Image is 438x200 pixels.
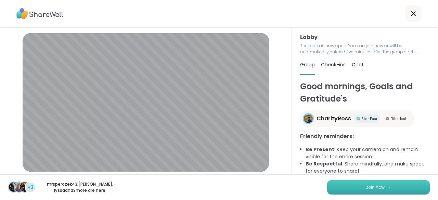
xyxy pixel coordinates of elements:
[352,61,364,68] span: Chat
[16,6,63,22] img: ShareWell Logo
[306,160,342,167] b: Be Respectful
[300,43,430,55] p: The room is now open. You can join now or will be automatically entered five minutes after the gr...
[9,182,18,192] img: mrsperozek43
[300,80,430,105] h1: Good mornings, Goals and Gratitude's
[300,33,430,41] h3: Lobby
[317,115,351,123] span: CharityRoss
[386,117,389,120] img: Elite Host
[20,182,29,192] img: lyssa
[361,116,377,121] span: Star Peer
[327,180,430,195] button: Join now
[42,181,118,194] p: mrsperozek43 , [PERSON_NAME] , lyssa and 3 more are here.
[306,160,430,175] li: : Share mindfully, and make space for everyone to share!
[357,117,360,120] img: Star Peer
[306,146,430,160] li: : Keep your camera on and remain visible for the entire session.
[304,114,313,123] img: CharityRoss
[27,184,34,191] span: +3
[366,184,385,190] span: Join now
[321,61,346,68] span: Check-ins
[387,185,391,189] img: ShareWell Logomark
[390,116,407,121] span: Elite Host
[14,182,24,192] img: dodi
[300,132,430,141] h3: Friendly reminders:
[306,146,334,153] b: Be Present
[300,61,315,68] span: Group
[300,110,415,127] a: CharityRossCharityRossStar PeerStar PeerElite HostElite Host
